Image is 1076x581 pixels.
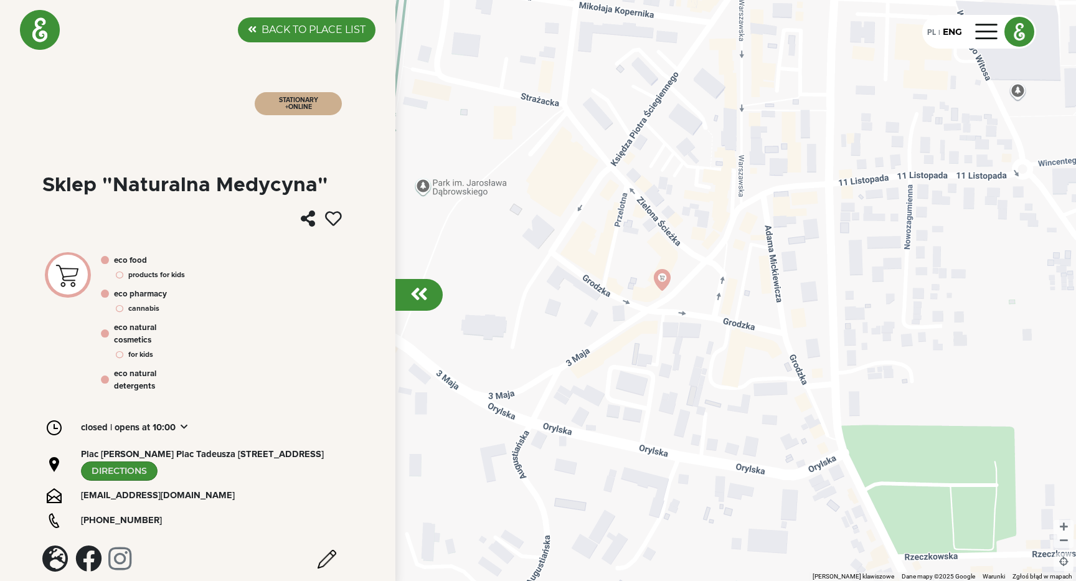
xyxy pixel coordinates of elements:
div: ECO PHARMACY [114,288,167,301]
img: icon-clock.svg [47,420,62,435]
div: Products for kids [128,270,185,281]
span: STATIONARY [279,97,318,103]
img: logo_e.png [1005,17,1034,46]
button: Skróty klawiszowe [813,572,894,581]
img: edit.png [318,550,336,569]
a: [PHONE_NUMBER] [81,514,162,527]
img: logo_e.png [20,10,60,50]
div: | [936,27,943,39]
span: Dane mapy ©2025 Google [902,573,975,580]
div: For kids [128,349,153,361]
label: BACK TO PLACE LIST [262,22,366,37]
img: icon-email.svg [47,488,62,503]
span: | Opens at [110,421,150,435]
div: ECO NATURAL DETERGENTS [114,368,185,393]
div: ECO FOOD [114,255,147,267]
span: Plac [PERSON_NAME] Plac Tadeusza [STREET_ADDRESS] [81,450,324,459]
span: + [285,104,288,110]
a: DIRECTIONS [81,461,158,481]
img: 60f12d05af066959d3b70d27 [48,256,88,294]
a: Warunki [983,573,1005,580]
div: Cannabis [128,303,159,314]
div: PL [927,25,936,39]
span: 10:00 [153,421,176,435]
img: icon-location.svg [47,457,62,472]
span: closed [81,421,108,435]
span: ONLINE [288,104,312,110]
a: Zgłoś błąd w mapach [1012,573,1072,580]
div: ENG [943,26,962,39]
img: icon-phone.svg [47,513,62,528]
div: ECO NATURAL COSMETICS [114,322,185,347]
a: [EMAIL_ADDRESS][DOMAIN_NAME] [81,489,235,503]
div: Sklep "Naturalna Medycyna" [42,176,328,196]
